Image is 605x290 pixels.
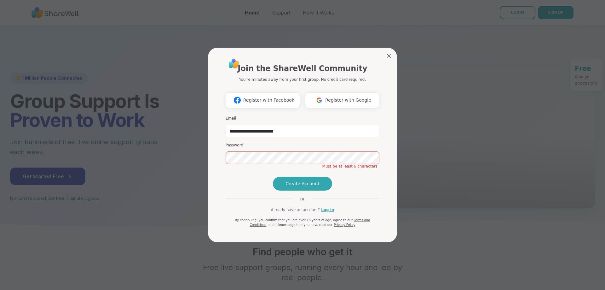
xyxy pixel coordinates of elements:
[250,218,370,227] a: Terms and Conditions
[226,143,379,148] h3: Password
[305,92,379,108] button: Register with Google
[239,77,366,82] p: You're minutes away from your first group. No credit card required.
[226,116,379,121] h3: Email
[285,181,320,187] span: Create Account
[321,207,334,213] a: Log in
[325,97,371,104] span: Register with Google
[334,223,355,227] a: Privacy Policy
[238,63,367,74] h1: Join the ShareWell Community
[271,207,320,213] span: Already have an account?
[227,56,241,71] img: ShareWell Logo
[243,97,294,104] span: Register with Facebook
[293,196,312,202] span: or
[322,164,377,169] span: Must be at least 6 characters
[268,223,332,227] span: and acknowledge that you have read our
[235,218,353,222] span: By continuing, you confirm that you are over 18 years of age, agree to our
[231,94,243,106] img: ShareWell Logomark
[273,177,332,191] button: Create Account
[313,94,325,106] img: ShareWell Logomark
[226,92,300,108] button: Register with Facebook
